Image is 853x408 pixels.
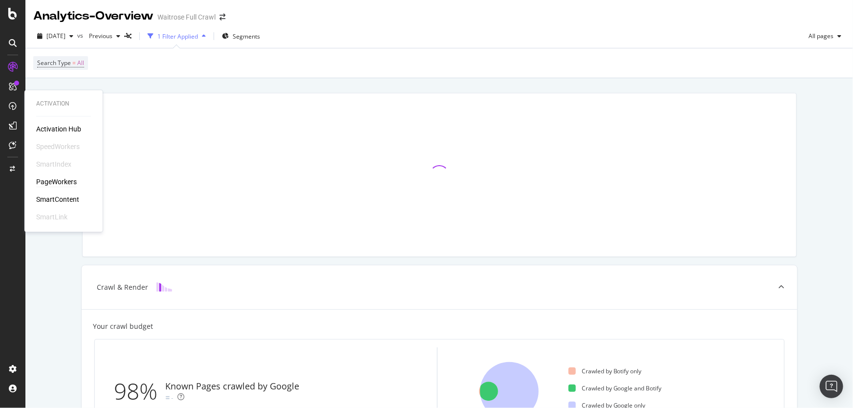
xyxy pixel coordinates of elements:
div: 1 Filter Applied [157,32,198,41]
div: arrow-right-arrow-left [219,14,225,21]
a: PageWorkers [36,177,77,187]
div: Your crawl budget [93,322,153,331]
span: Segments [233,32,260,41]
button: [DATE] [33,28,77,44]
div: SmartIndex [36,160,71,170]
button: All pages [805,28,845,44]
button: Segments [218,28,264,44]
span: 2025 Oct. 11th [46,32,66,40]
span: Previous [85,32,112,40]
div: Activation [36,100,91,108]
div: Waitrose Full Crawl [157,12,216,22]
div: Crawl & Render [97,282,149,292]
span: All [77,56,84,70]
div: Known Pages crawled by Google [166,380,300,393]
div: - [172,393,174,403]
a: Activation Hub [36,125,81,134]
button: Previous [85,28,124,44]
button: 1 Filter Applied [144,28,210,44]
div: Open Intercom Messenger [820,375,843,398]
a: SmartContent [36,195,79,205]
img: block-icon [156,282,172,292]
div: Crawled by Google and Botify [569,384,662,392]
img: Equal [166,396,170,399]
div: Analytics - Overview [33,8,153,24]
span: Search Type [37,59,71,67]
div: Crawled by Botify only [569,367,642,375]
span: All pages [805,32,833,40]
div: SmartLink [36,213,67,222]
span: = [72,59,76,67]
span: vs [77,31,85,40]
div: 98% [114,375,166,408]
div: SpeedWorkers [36,142,80,152]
